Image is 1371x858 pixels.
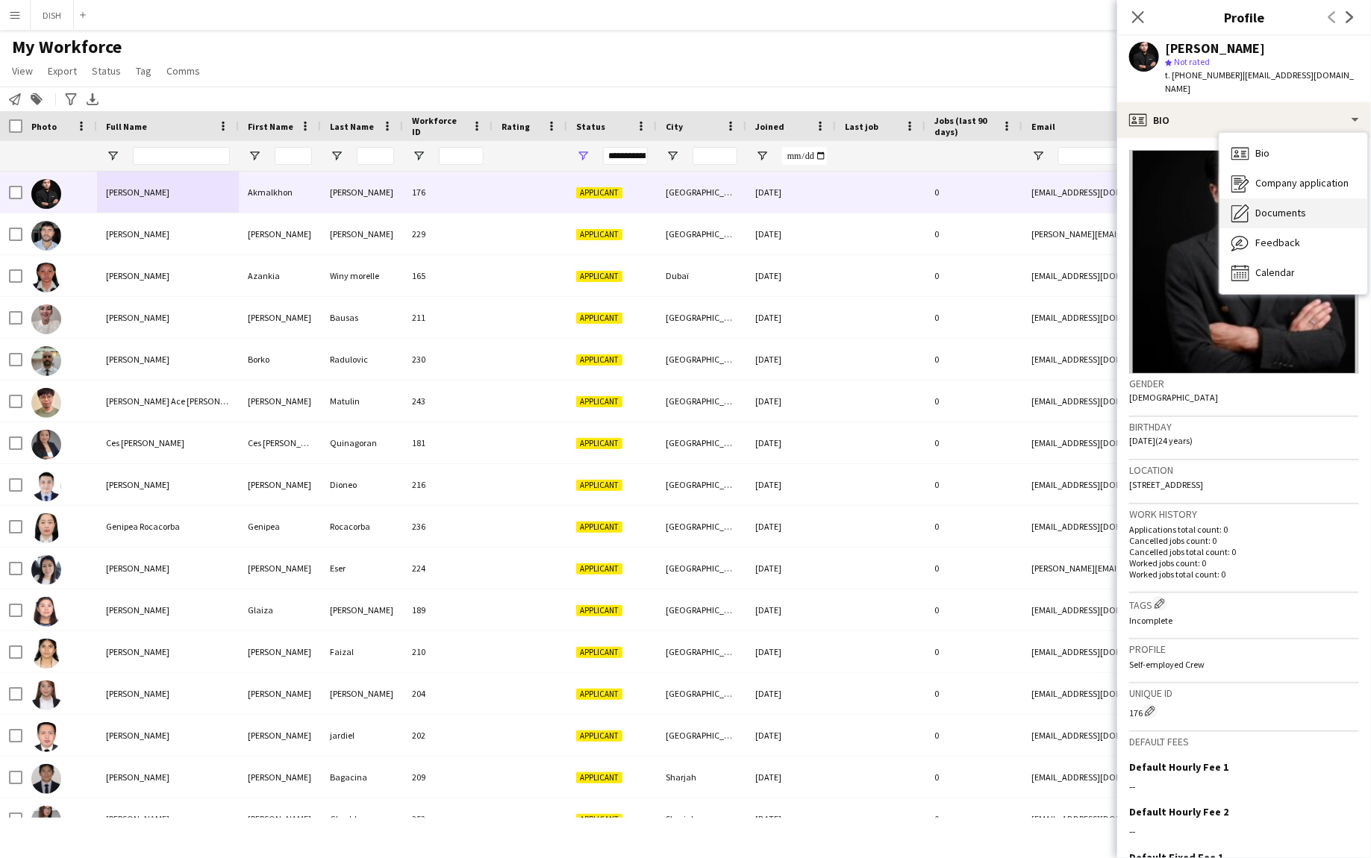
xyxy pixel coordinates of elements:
[1255,206,1306,219] span: Documents
[248,121,293,132] span: First Name
[31,680,61,710] img: Jasmin de castro
[925,255,1022,296] div: 0
[657,255,746,296] div: Dubaï
[1165,69,1243,81] span: t. [PHONE_NUMBER]
[1129,569,1359,580] p: Worked jobs total count: 0
[925,673,1022,714] div: 0
[1129,735,1359,748] h3: Default fees
[31,722,61,752] img: joey jardiel
[746,548,836,589] div: [DATE]
[657,589,746,630] div: [GEOGRAPHIC_DATA]
[321,715,403,756] div: jardiel
[755,121,784,132] span: Joined
[845,121,878,132] span: Last job
[1129,596,1359,612] h3: Tags
[403,715,493,756] div: 202
[693,147,737,165] input: City Filter Input
[657,506,746,547] div: [GEOGRAPHIC_DATA]
[666,121,683,132] span: City
[657,757,746,798] div: Sharjah
[1022,381,1321,422] div: [EMAIL_ADDRESS][DOMAIN_NAME]
[1255,146,1269,160] span: Bio
[403,297,493,338] div: 211
[1117,102,1371,138] div: Bio
[1129,780,1359,793] div: --
[576,438,622,449] span: Applicant
[106,771,169,783] span: [PERSON_NAME]
[1031,121,1055,132] span: Email
[239,631,321,672] div: [PERSON_NAME]
[657,631,746,672] div: [GEOGRAPHIC_DATA]
[746,757,836,798] div: [DATE]
[746,673,836,714] div: [DATE]
[1022,506,1321,547] div: [EMAIL_ADDRESS][DOMAIN_NAME]
[106,121,147,132] span: Full Name
[160,61,206,81] a: Comms
[746,172,836,213] div: [DATE]
[576,121,605,132] span: Status
[403,798,493,839] div: 252
[62,90,80,108] app-action-btn: Advanced filters
[106,563,169,574] span: [PERSON_NAME]
[1255,176,1349,190] span: Company application
[321,422,403,463] div: Quinagoran
[576,689,622,700] span: Applicant
[746,422,836,463] div: [DATE]
[1022,673,1321,714] div: [EMAIL_ADDRESS][DOMAIN_NAME]
[31,513,61,543] img: Genipea Rocacorba
[746,255,836,296] div: [DATE]
[439,147,484,165] input: Workforce ID Filter Input
[239,548,321,589] div: [PERSON_NAME]
[1219,228,1367,258] div: Feedback
[1022,798,1321,839] div: [EMAIL_ADDRESS][DOMAIN_NAME]
[746,213,836,254] div: [DATE]
[576,730,622,742] span: Applicant
[239,422,321,463] div: Ces [PERSON_NAME]
[321,255,403,296] div: Winy morelle
[239,715,321,756] div: [PERSON_NAME]
[239,798,321,839] div: [PERSON_NAME]
[576,149,590,163] button: Open Filter Menu
[1129,377,1359,390] h3: Gender
[330,121,374,132] span: Last Name
[6,90,24,108] app-action-btn: Notify workforce
[133,147,230,165] input: Full Name Filter Input
[31,1,74,30] button: DISH
[657,213,746,254] div: [GEOGRAPHIC_DATA]
[1165,42,1265,55] div: [PERSON_NAME]
[1129,524,1359,535] p: Applications total count: 0
[1174,56,1210,67] span: Not rated
[782,147,827,165] input: Joined Filter Input
[31,121,57,132] span: Photo
[31,472,61,501] img: Daryl Dioneo
[321,297,403,338] div: Bausas
[357,147,394,165] input: Last Name Filter Input
[321,589,403,630] div: [PERSON_NAME]
[31,639,61,668] img: Hanna Faizal
[403,381,493,422] div: 243
[746,506,836,547] div: [DATE]
[576,647,622,658] span: Applicant
[403,673,493,714] div: 204
[239,381,321,422] div: [PERSON_NAME]
[925,715,1022,756] div: 0
[31,304,61,334] img: Bernadette Bausas
[321,339,403,380] div: Radulovic
[746,715,836,756] div: [DATE]
[1129,392,1218,403] span: [DEMOGRAPHIC_DATA]
[657,673,746,714] div: [GEOGRAPHIC_DATA]
[12,64,33,78] span: View
[136,64,152,78] span: Tag
[31,764,61,794] img: John Michael Bagacina
[746,798,836,839] div: [DATE]
[657,715,746,756] div: [GEOGRAPHIC_DATA]
[925,589,1022,630] div: 0
[321,381,403,422] div: Matulin
[925,464,1022,505] div: 0
[576,563,622,574] span: Applicant
[1022,172,1321,213] div: [EMAIL_ADDRESS][DOMAIN_NAME]
[1022,255,1321,296] div: [EMAIL_ADDRESS][DOMAIN_NAME]
[321,213,403,254] div: [PERSON_NAME]
[925,297,1022,338] div: 0
[576,313,622,324] span: Applicant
